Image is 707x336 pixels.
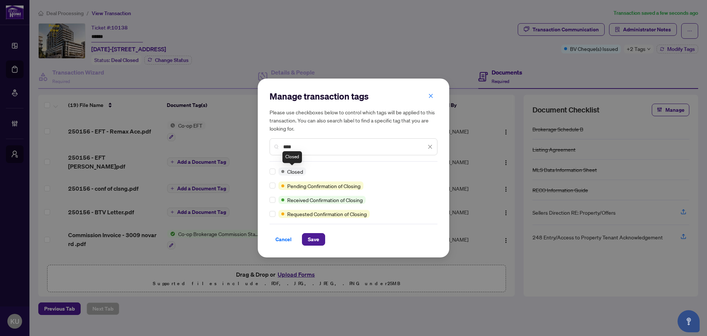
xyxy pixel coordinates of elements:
[428,93,433,98] span: close
[678,310,700,332] button: Open asap
[270,90,437,102] h2: Manage transaction tags
[287,167,303,176] span: Closed
[270,233,298,246] button: Cancel
[428,144,433,149] span: close
[282,151,302,163] div: Closed
[275,233,292,245] span: Cancel
[302,233,325,246] button: Save
[270,108,437,132] h5: Please use checkboxes below to control which tags will be applied to this transaction. You can al...
[287,196,363,204] span: Received Confirmation of Closing
[287,210,367,218] span: Requested Confirmation of Closing
[308,233,319,245] span: Save
[287,182,360,190] span: Pending Confirmation of Closing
